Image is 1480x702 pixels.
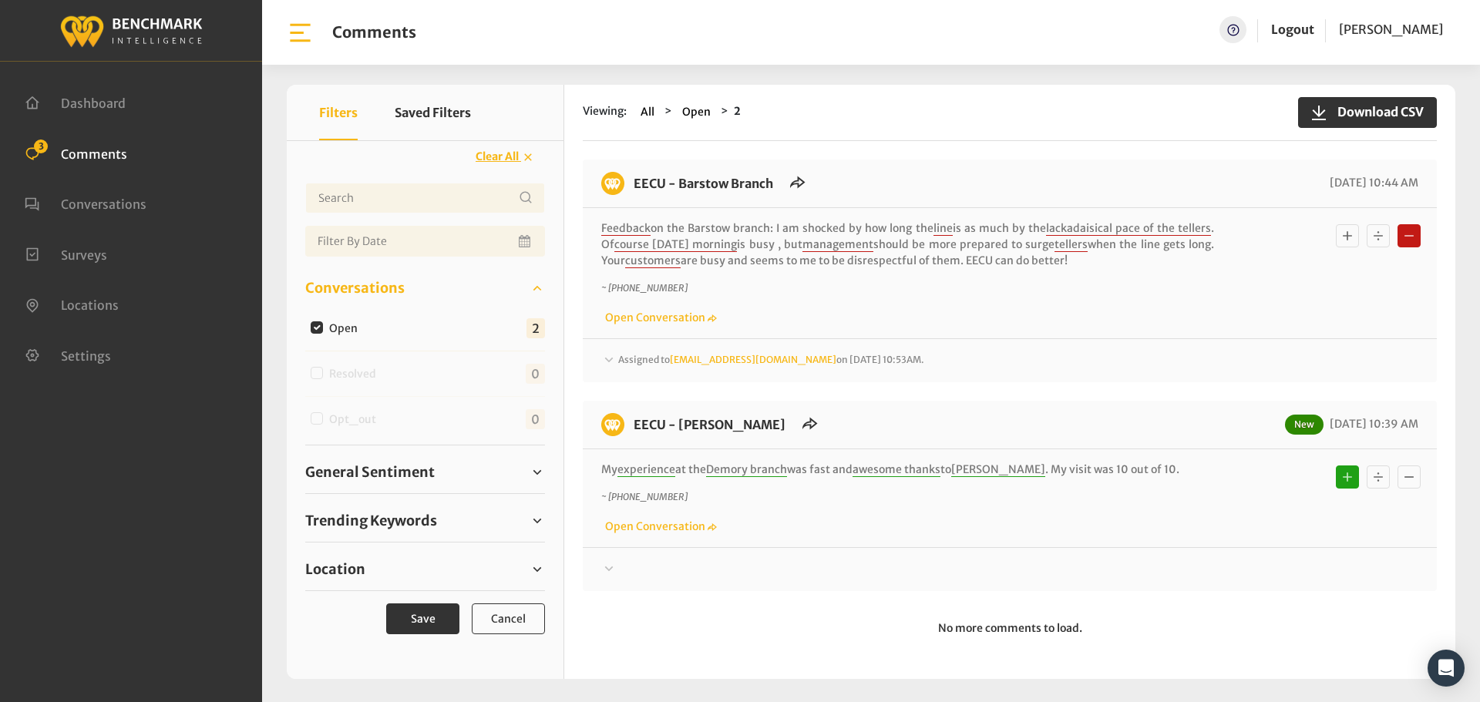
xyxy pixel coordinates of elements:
[624,413,795,436] h6: EECU - Demaree Branch
[1271,16,1314,43] a: Logout
[933,221,953,236] span: line
[1271,22,1314,37] a: Logout
[670,354,836,365] a: [EMAIL_ADDRESS][DOMAIN_NAME]
[305,277,545,300] a: Conversations
[332,23,416,42] h1: Comments
[324,321,370,337] label: Open
[601,519,717,533] a: Open Conversation
[634,176,773,191] a: EECU - Barstow Branch
[324,411,388,428] label: Opt_out
[624,172,782,195] h6: EECU - Barstow Branch
[472,603,545,634] button: Cancel
[34,139,48,153] span: 3
[395,85,471,140] button: Saved Filters
[601,220,1214,269] p: on the Barstow branch: I am shocked by how long the is as much by the . Of is busy , but should b...
[305,277,405,298] span: Conversations
[1332,220,1424,251] div: Basic example
[583,103,627,121] span: Viewing:
[305,461,545,484] a: General Sentiment
[25,347,111,362] a: Settings
[311,321,323,334] input: Open
[734,104,741,118] strong: 2
[601,462,1214,478] p: My at the was fast and to . My visit was 10 out of 10.
[601,311,717,324] a: Open Conversation
[1298,97,1437,128] button: Download CSV
[1046,221,1211,236] span: lackadaisical pace of the tellers
[61,146,127,161] span: Comments
[305,183,545,213] input: Username
[1054,237,1088,252] span: tellers
[516,226,536,257] button: Open Calendar
[706,462,787,477] span: Demory branch
[386,603,459,634] button: Save
[601,413,624,436] img: benchmark
[25,246,107,261] a: Surveys
[319,85,358,140] button: Filters
[583,610,1437,647] p: No more comments to load.
[61,196,146,212] span: Conversations
[617,462,675,477] span: experience
[305,558,545,581] a: Location
[305,559,365,579] span: Location
[601,282,688,294] i: ~ [PHONE_NUMBER]
[618,354,924,365] span: Assigned to on [DATE] 10:53AM.
[853,462,940,477] span: awesome thanks
[305,509,545,532] a: Trending Keywords
[1332,462,1424,492] div: Basic example
[625,254,681,268] span: customers
[601,351,1418,370] div: Assigned to[EMAIL_ADDRESS][DOMAIN_NAME]on [DATE] 10:53AM.
[634,417,785,432] a: EECU - [PERSON_NAME]
[601,491,688,502] i: ~ [PHONE_NUMBER]
[25,145,127,160] a: Comments 3
[476,149,519,163] span: Clear All
[1328,102,1424,121] span: Download CSV
[601,172,624,195] img: benchmark
[1326,176,1418,190] span: [DATE] 10:44 AM
[305,226,545,257] input: Date range input field
[305,510,437,531] span: Trending Keywords
[678,103,715,121] button: Open
[61,96,126,111] span: Dashboard
[951,462,1045,477] span: [PERSON_NAME]
[526,318,545,338] span: 2
[614,237,737,252] span: course [DATE] morning
[287,19,314,46] img: bar
[25,296,119,311] a: Locations
[59,12,203,49] img: benchmark
[601,221,651,236] span: Feedback
[1428,650,1465,687] div: Open Intercom Messenger
[25,195,146,210] a: Conversations
[61,348,111,363] span: Settings
[61,247,107,262] span: Surveys
[305,462,435,482] span: General Sentiment
[802,237,873,252] span: management
[1326,417,1418,431] span: [DATE] 10:39 AM
[25,94,126,109] a: Dashboard
[1339,22,1443,37] span: [PERSON_NAME]
[526,409,545,429] span: 0
[526,364,545,384] span: 0
[324,366,388,382] label: Resolved
[1339,16,1443,43] a: [PERSON_NAME]
[1285,415,1324,435] span: New
[61,297,119,313] span: Locations
[466,143,545,170] button: Clear All
[636,103,659,121] button: All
